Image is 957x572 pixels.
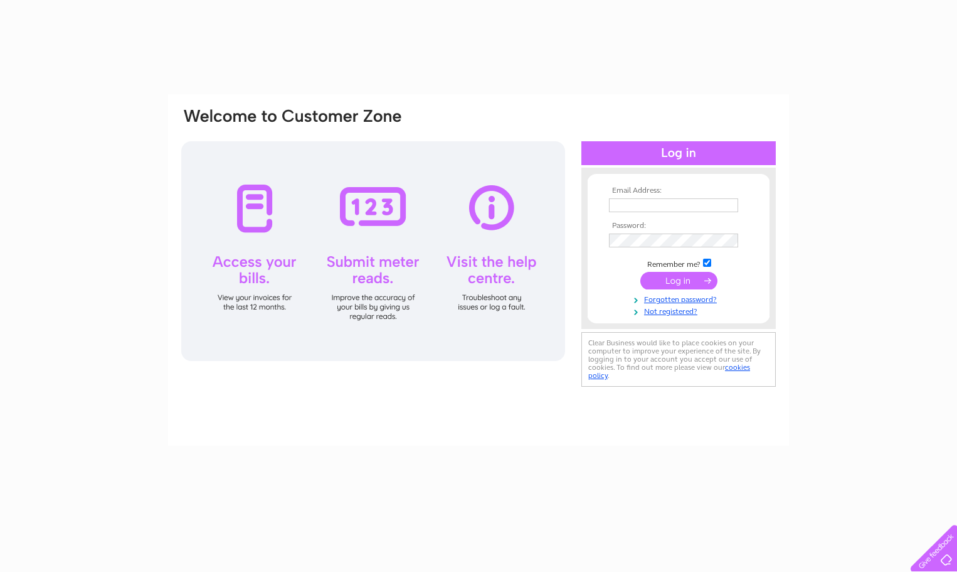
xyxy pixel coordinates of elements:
[606,222,751,230] th: Password:
[609,293,751,305] a: Forgotten password?
[640,272,717,289] input: Submit
[606,186,751,195] th: Email Address:
[588,363,750,380] a: cookies policy
[606,257,751,269] td: Remember me?
[581,332,776,387] div: Clear Business would like to place cookies on your computer to improve your experience of the sit...
[609,305,751,316] a: Not registered?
